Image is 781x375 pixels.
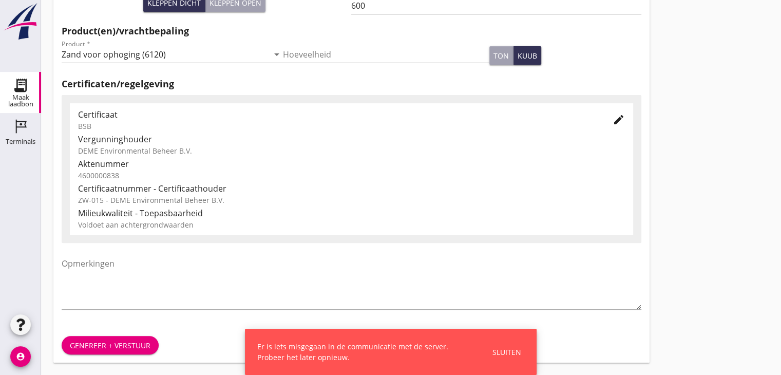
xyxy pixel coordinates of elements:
[62,46,269,63] input: Product *
[6,138,35,145] div: Terminals
[518,50,537,61] div: kuub
[70,340,150,351] div: Genereer + verstuur
[78,195,625,205] div: ZW-015 - DEME Environmental Beheer B.V.
[2,3,39,41] img: logo-small.a267ee39.svg
[62,255,641,309] textarea: Opmerkingen
[78,182,625,195] div: Certificaatnummer - Certificaathouder
[78,108,596,121] div: Certificaat
[78,133,625,145] div: Vergunninghouder
[613,114,625,126] i: edit
[78,145,625,156] div: DEME Environmental Beheer B.V.
[78,158,625,170] div: Aktenummer
[62,24,641,38] h2: Product(en)/vrachtbepaling
[489,344,524,361] button: Sluiten
[78,219,625,230] div: Voldoet aan achtergrondwaarden
[62,77,641,91] h2: Certificaten/regelgeving
[62,336,159,354] button: Genereer + verstuur
[489,46,513,65] button: ton
[283,46,490,63] input: Hoeveelheid
[257,341,468,363] div: Er is iets misgegaan in de communicatie met de server. Probeer het later opnieuw.
[271,48,283,61] i: arrow_drop_down
[78,207,625,219] div: Milieukwaliteit - Toepasbaarheid
[10,346,31,367] i: account_circle
[513,46,541,65] button: kuub
[493,50,509,61] div: ton
[78,121,596,132] div: BSB
[78,170,625,181] div: 4600000838
[492,347,521,358] div: Sluiten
